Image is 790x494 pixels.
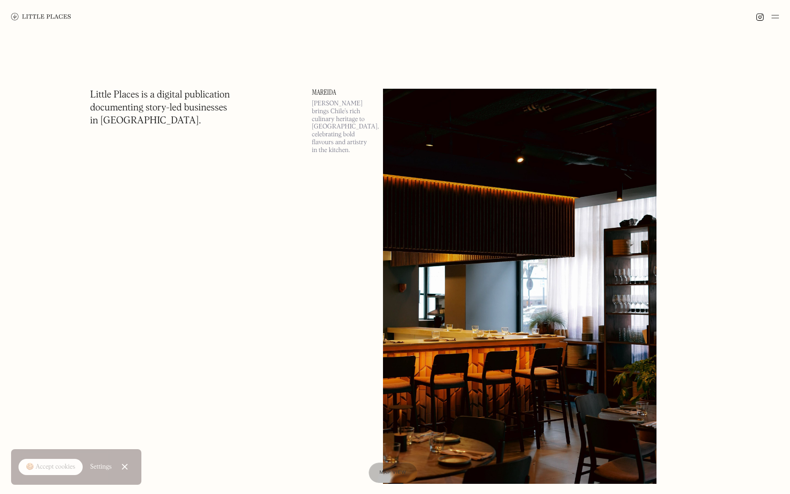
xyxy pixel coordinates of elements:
[380,470,407,475] span: Map view
[124,467,125,467] div: Close Cookie Popup
[312,100,372,154] p: [PERSON_NAME] brings Chile’s rich culinary heritage to [GEOGRAPHIC_DATA], celebrating bold flavou...
[90,89,230,128] h1: Little Places is a digital publication documenting story-led businesses in [GEOGRAPHIC_DATA].
[18,459,83,476] a: 🍪 Accept cookies
[26,463,75,472] div: 🍪 Accept cookies
[369,463,418,483] a: Map view
[383,89,656,484] img: Mareida
[90,464,112,470] div: Settings
[115,457,134,476] a: Close Cookie Popup
[90,457,112,477] a: Settings
[312,89,372,96] a: Mareida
